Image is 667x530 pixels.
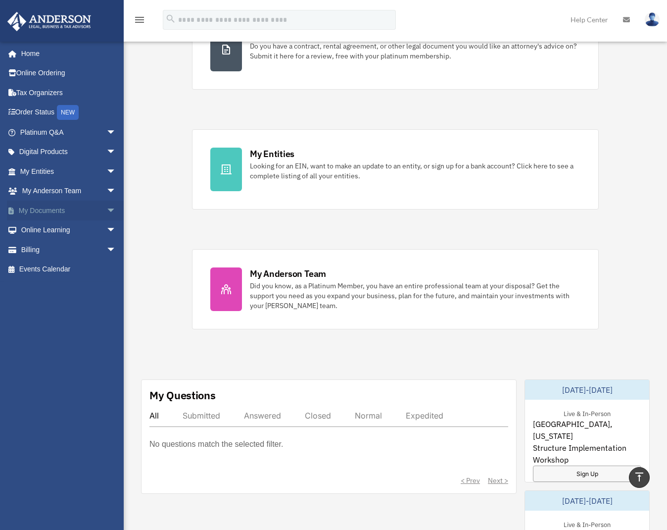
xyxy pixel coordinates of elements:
[556,519,619,529] div: Live & In-Person
[533,442,641,466] span: Structure Implementation Workshop
[533,466,641,482] a: Sign Up
[629,467,650,488] a: vertical_align_top
[149,437,283,451] p: No questions match the selected filter.
[7,181,131,201] a: My Anderson Teamarrow_drop_down
[183,411,220,421] div: Submitted
[106,181,126,202] span: arrow_drop_down
[250,267,326,280] div: My Anderson Team
[305,411,331,421] div: Closed
[525,491,649,511] div: [DATE]-[DATE]
[134,17,145,26] a: menu
[134,14,145,26] i: menu
[355,411,382,421] div: Normal
[57,105,79,120] div: NEW
[106,142,126,162] span: arrow_drop_down
[192,9,599,90] a: Contract Reviews Do you have a contract, rental agreement, or other legal document you would like...
[7,220,131,240] a: Online Learningarrow_drop_down
[250,161,580,181] div: Looking for an EIN, want to make an update to an entity, or sign up for a bank account? Click her...
[149,411,159,421] div: All
[556,408,619,418] div: Live & In-Person
[106,240,126,260] span: arrow_drop_down
[7,44,126,63] a: Home
[406,411,443,421] div: Expedited
[250,281,580,311] div: Did you know, as a Platinum Member, you have an entire professional team at your disposal? Get th...
[106,201,126,221] span: arrow_drop_down
[192,129,599,210] a: My Entities Looking for an EIN, want to make an update to an entity, or sign up for a bank accoun...
[250,41,580,61] div: Do you have a contract, rental agreement, or other legal document you would like an attorney's ad...
[7,63,131,83] a: Online Ordering
[7,83,131,103] a: Tax Organizers
[7,103,131,123] a: Order StatusNEW
[192,249,599,329] a: My Anderson Team Did you know, as a Platinum Member, you have an entire professional team at your...
[7,240,131,260] a: Billingarrow_drop_down
[250,148,294,160] div: My Entities
[4,12,94,31] img: Anderson Advisors Platinum Portal
[149,388,216,403] div: My Questions
[7,201,131,220] a: My Documentsarrow_drop_down
[525,380,649,400] div: [DATE]-[DATE]
[7,122,131,142] a: Platinum Q&Aarrow_drop_down
[244,411,281,421] div: Answered
[7,142,131,162] a: Digital Productsarrow_drop_down
[106,220,126,241] span: arrow_drop_down
[533,418,641,442] span: [GEOGRAPHIC_DATA], [US_STATE]
[7,260,131,279] a: Events Calendar
[165,13,176,24] i: search
[106,122,126,143] span: arrow_drop_down
[633,471,645,483] i: vertical_align_top
[106,161,126,182] span: arrow_drop_down
[7,161,131,181] a: My Entitiesarrow_drop_down
[645,12,660,27] img: User Pic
